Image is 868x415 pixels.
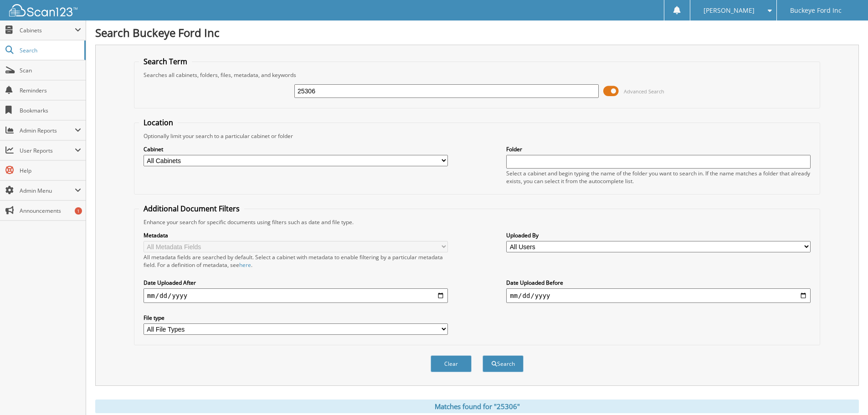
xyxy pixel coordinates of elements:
[95,400,859,413] div: Matches found for "25306"
[506,279,811,287] label: Date Uploaded Before
[139,71,815,79] div: Searches all cabinets, folders, files, metadata, and keywords
[483,355,524,372] button: Search
[506,169,811,185] div: Select a cabinet and begin typing the name of the folder you want to search in. If the name match...
[20,207,81,215] span: Announcements
[506,288,811,303] input: end
[624,88,664,95] span: Advanced Search
[506,145,811,153] label: Folder
[239,261,251,269] a: here
[20,107,81,114] span: Bookmarks
[75,207,82,215] div: 1
[20,26,75,34] span: Cabinets
[144,288,448,303] input: start
[20,167,81,174] span: Help
[790,8,842,13] span: Buckeye Ford Inc
[20,127,75,134] span: Admin Reports
[139,56,192,67] legend: Search Term
[144,231,448,239] label: Metadata
[139,132,815,140] div: Optionally limit your search to a particular cabinet or folder
[139,118,178,128] legend: Location
[95,25,859,40] h1: Search Buckeye Ford Inc
[20,87,81,94] span: Reminders
[506,231,811,239] label: Uploaded By
[144,314,448,322] label: File type
[20,147,75,154] span: User Reports
[9,4,77,16] img: scan123-logo-white.svg
[144,145,448,153] label: Cabinet
[431,355,472,372] button: Clear
[20,46,80,54] span: Search
[139,218,815,226] div: Enhance your search for specific documents using filters such as date and file type.
[20,67,81,74] span: Scan
[20,187,75,195] span: Admin Menu
[144,279,448,287] label: Date Uploaded After
[144,253,448,269] div: All metadata fields are searched by default. Select a cabinet with metadata to enable filtering b...
[139,204,244,214] legend: Additional Document Filters
[704,8,755,13] span: [PERSON_NAME]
